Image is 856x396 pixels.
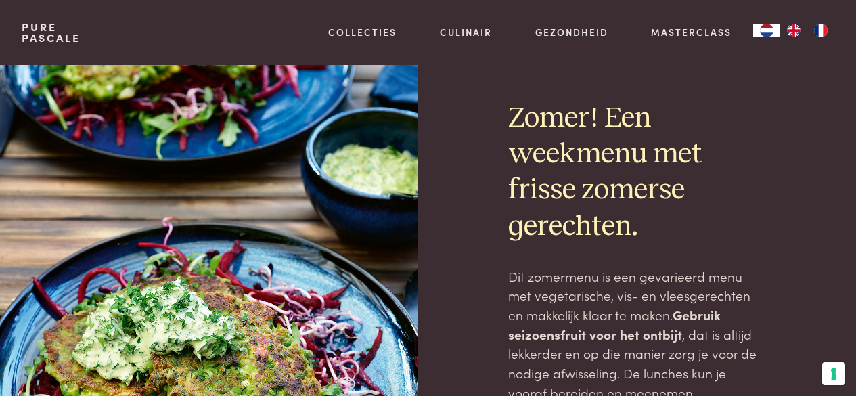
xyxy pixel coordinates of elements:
[508,101,765,245] h2: Zomer! Een weekmenu met frisse zomerse gerechten.
[753,24,780,37] a: NL
[328,25,397,39] a: Collecties
[753,24,834,37] aside: Language selected: Nederlands
[651,25,731,39] a: Masterclass
[780,24,834,37] ul: Language list
[535,25,608,39] a: Gezondheid
[807,24,834,37] a: FR
[22,22,81,43] a: PurePascale
[780,24,807,37] a: EN
[822,362,845,385] button: Uw voorkeuren voor toestemming voor trackingtechnologieën
[753,24,780,37] div: Language
[508,305,721,343] strong: Gebruik seizoensfruit voor het ontbijt
[440,25,492,39] a: Culinair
